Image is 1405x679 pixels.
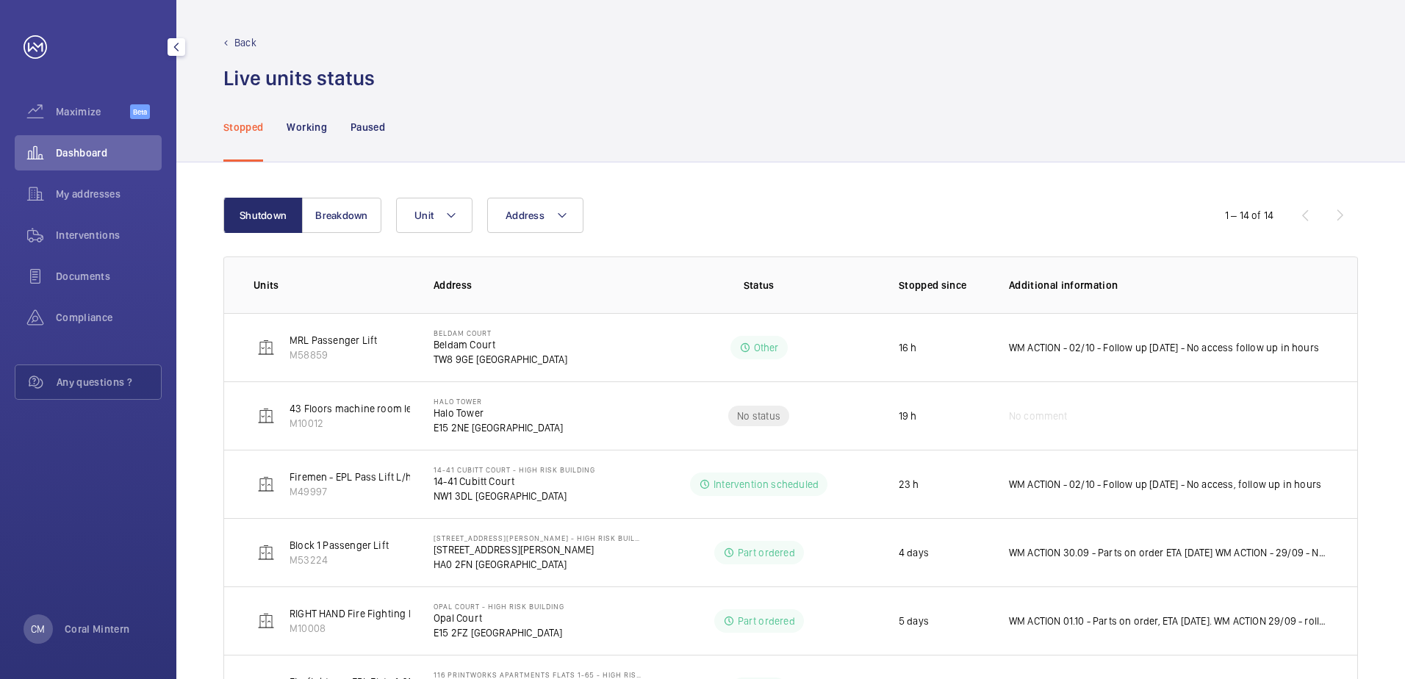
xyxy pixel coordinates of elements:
[396,198,472,233] button: Unit
[738,614,795,628] p: Part ordered
[1009,340,1319,355] p: WM ACTION - 02/10 - Follow up [DATE] - No access follow up in hours
[290,348,377,362] p: M58859
[414,209,434,221] span: Unit
[257,339,275,356] img: elevator.svg
[290,333,377,348] p: MRL Passenger Lift
[899,340,917,355] p: 16 h
[223,198,303,233] button: Shutdown
[434,352,568,367] p: TW8 9GE [GEOGRAPHIC_DATA]
[290,401,522,416] p: 43 Floors machine room less. Left hand fire fighter
[56,310,162,325] span: Compliance
[434,625,564,640] p: E15 2FZ [GEOGRAPHIC_DATA]
[57,375,161,389] span: Any questions ?
[1009,409,1068,423] span: No comment
[287,120,326,134] p: Working
[56,228,162,242] span: Interventions
[434,602,564,611] p: Opal Court - High Risk Building
[290,484,470,499] p: M49997
[434,670,642,679] p: 116 Printworks Apartments Flats 1-65 - High Risk Building
[56,104,130,119] span: Maximize
[65,622,130,636] p: Coral Mintern
[653,278,864,292] p: Status
[714,477,819,492] p: Intervention scheduled
[899,614,929,628] p: 5 days
[738,545,795,560] p: Part ordered
[899,278,985,292] p: Stopped since
[223,120,263,134] p: Stopped
[434,278,642,292] p: Address
[257,612,275,630] img: elevator.svg
[434,489,595,503] p: NW1 3DL [GEOGRAPHIC_DATA]
[31,622,45,636] p: CM
[754,340,779,355] p: Other
[506,209,545,221] span: Address
[254,278,410,292] p: Units
[56,145,162,160] span: Dashboard
[56,187,162,201] span: My addresses
[290,621,553,636] p: M10008
[130,104,150,119] span: Beta
[434,328,568,337] p: Beldam Court
[434,465,595,474] p: 14-41 Cubitt Court - High Risk Building
[434,557,642,572] p: HA0 2FN [GEOGRAPHIC_DATA]
[434,474,595,489] p: 14-41 Cubitt Court
[434,337,568,352] p: Beldam Court
[1009,614,1328,628] p: WM ACTION 01.10 - Parts on order, ETA [DATE]. WM ACTION 29/09 - rollers and clips required chasin...
[434,420,564,435] p: E15 2NE [GEOGRAPHIC_DATA]
[487,198,583,233] button: Address
[290,538,389,553] p: Block 1 Passenger Lift
[434,542,642,557] p: [STREET_ADDRESS][PERSON_NAME]
[257,475,275,493] img: elevator.svg
[434,406,564,420] p: Halo Tower
[290,470,470,484] p: Firemen - EPL Pass Lift L/h Door Private
[56,269,162,284] span: Documents
[257,407,275,425] img: elevator.svg
[290,553,389,567] p: M53224
[290,606,553,621] p: RIGHT HAND Fire Fighting Lift 11 Floors Machine Roomless
[302,198,381,233] button: Breakdown
[351,120,385,134] p: Paused
[434,611,564,625] p: Opal Court
[257,544,275,561] img: elevator.svg
[434,397,564,406] p: Halo Tower
[234,35,256,50] p: Back
[899,477,919,492] p: 23 h
[1009,278,1328,292] p: Additional information
[290,416,522,431] p: M10012
[899,545,929,560] p: 4 days
[899,409,917,423] p: 19 h
[1009,545,1328,560] p: WM ACTION 30.09 - Parts on order ETA [DATE] WM ACTION - 29/09 - New safety edge lead required cha...
[1009,477,1321,492] p: WM ACTION - 02/10 - Follow up [DATE] - No access, follow up in hours
[1225,208,1273,223] div: 1 – 14 of 14
[223,65,375,92] h1: Live units status
[434,533,642,542] p: [STREET_ADDRESS][PERSON_NAME] - High Risk Building
[737,409,780,423] p: No status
